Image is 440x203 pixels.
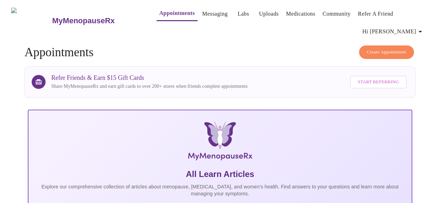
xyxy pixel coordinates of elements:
[157,6,198,21] button: Appointments
[350,76,406,88] button: Start Referring
[232,7,255,21] button: Labs
[92,121,348,163] img: MyMenopauseRx Logo
[202,9,227,19] a: Messaging
[24,45,415,59] h4: Appointments
[367,48,406,56] span: Create Appointment
[320,7,353,21] button: Community
[286,9,315,19] a: Medications
[358,78,399,86] span: Start Referring
[34,183,406,197] p: Explore our comprehensive collection of articles about menopause, [MEDICAL_DATA], and women's hea...
[360,25,427,39] button: Hi [PERSON_NAME]
[51,74,247,82] h3: Refer Friends & Earn $15 Gift Cards
[51,9,142,33] a: MyMenopauseRx
[11,8,51,34] img: MyMenopauseRx Logo
[355,7,396,21] button: Refer a Friend
[359,45,414,59] button: Create Appointment
[52,16,115,25] h3: MyMenopauseRx
[283,7,318,21] button: Medications
[238,9,249,19] a: Labs
[322,9,351,19] a: Community
[348,72,408,92] a: Start Referring
[358,9,393,19] a: Refer a Friend
[199,7,230,21] button: Messaging
[259,9,279,19] a: Uploads
[159,8,195,18] a: Appointments
[51,83,247,90] p: Share MyMenopauseRx and earn gift cards to over 200+ stores when friends complete appointments
[34,169,406,180] h5: All Learn Articles
[362,27,424,36] span: Hi [PERSON_NAME]
[256,7,282,21] button: Uploads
